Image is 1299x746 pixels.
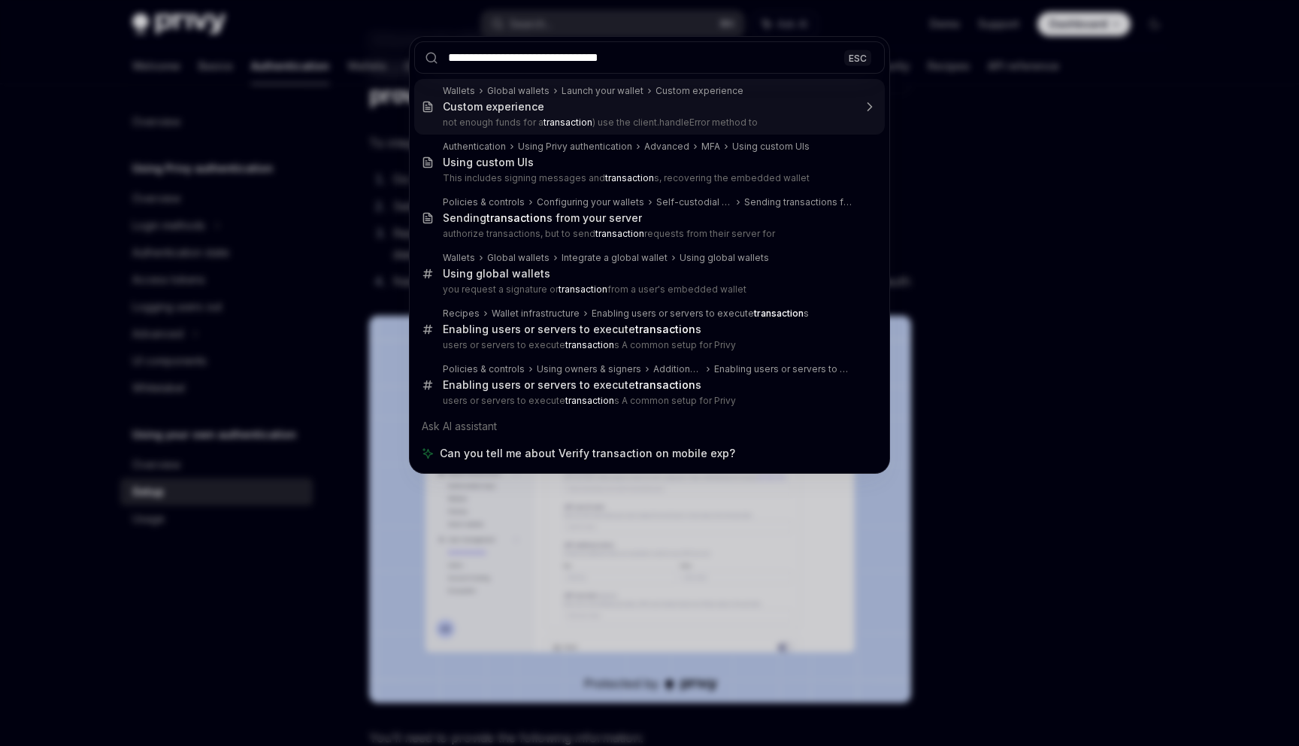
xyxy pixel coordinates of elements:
div: MFA [701,141,720,153]
div: Using owners & signers [537,363,641,375]
div: Enabling users or servers to execute s [443,378,701,392]
p: This includes signing messages and s, recovering the embedded wallet [443,172,853,184]
b: transaction [635,378,695,391]
div: Sending s from your server [443,211,642,225]
div: Custom experience [443,100,544,114]
b: transaction [486,211,547,224]
div: Using Privy authentication [518,141,632,153]
b: transaction [754,308,804,319]
b: transaction [565,395,614,406]
div: Additional signers [653,363,702,375]
div: Using custom UIs [732,141,810,153]
b: transaction [544,117,592,128]
div: Wallets [443,252,475,264]
b: transaction [565,339,614,350]
div: Ask AI assistant [414,413,885,440]
p: not enough funds for a ) use the client.handleError method to [443,117,853,129]
div: Global wallets [487,252,550,264]
div: Enabling users or servers to execute s [714,363,853,375]
b: transaction [605,172,654,183]
div: Recipes [443,308,480,320]
div: Using custom UIs [443,156,534,169]
p: authorize transactions, but to send requests from their server for [443,228,853,240]
div: Using global wallets [443,267,550,281]
div: Advanced [644,141,689,153]
div: Integrate a global wallet [562,252,668,264]
b: transaction [635,323,695,335]
p: users or servers to execute s A common setup for Privy [443,395,853,407]
div: Enabling users or servers to execute s [443,323,701,336]
div: Configuring your wallets [537,196,644,208]
div: Policies & controls [443,363,525,375]
div: ESC [844,50,871,65]
p: you request a signature or from a user's embedded wallet [443,284,853,296]
p: users or servers to execute s A common setup for Privy [443,339,853,351]
div: Policies & controls [443,196,525,208]
div: Custom experience [656,85,743,97]
div: Global wallets [487,85,550,97]
div: Authentication [443,141,506,153]
b: transaction [559,284,607,295]
div: Launch your wallet [562,85,643,97]
div: Enabling users or servers to execute s [592,308,809,320]
div: Sending transactions from your server [744,196,853,208]
div: Using global wallets [680,252,769,264]
div: Self-custodial user wallets [656,196,732,208]
span: Can you tell me about Verify transaction on mobile exp? [440,446,735,461]
div: Wallet infrastructure [492,308,580,320]
div: Wallets [443,85,475,97]
b: transaction [595,228,644,239]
